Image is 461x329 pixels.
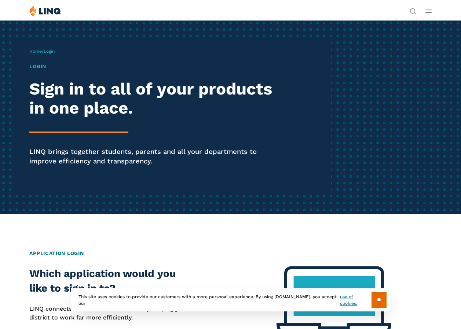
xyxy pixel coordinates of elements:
span: Login [44,49,55,54]
img: LINQ | K‑12 Software [29,5,61,16]
span: / [29,49,55,54]
h2: Sign in to all of your products in one place. [29,80,283,118]
div: This site uses cookies to provide our customers with a more personal experience. By using [DOMAIN... [71,288,390,311]
p: LINQ brings together students, parents and all your departments to improve efficiency and transpa... [29,147,283,166]
h1: Login [29,63,283,70]
button: Open Search Bar [410,7,416,14]
nav: Utility Navigation [410,5,416,14]
h2: Application Login [29,249,431,257]
a: use of cookies. [340,293,371,307]
button: Open Main Menu [425,7,432,15]
a: Home [29,49,42,54]
h2: Which application would you like to sign in to? [29,266,190,296]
